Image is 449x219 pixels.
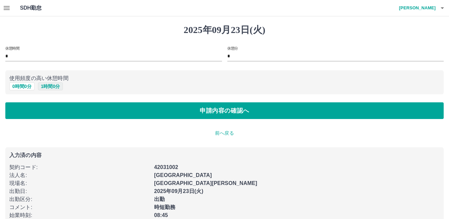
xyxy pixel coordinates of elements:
[154,164,178,170] b: 42031002
[154,196,165,202] b: 出勤
[9,195,150,203] p: 出勤区分 :
[154,188,203,194] b: 2025年09月23日(火)
[9,179,150,187] p: 現場名 :
[154,212,168,218] b: 08:45
[5,130,444,137] p: 前へ戻る
[9,153,440,158] p: 入力済の内容
[38,82,63,90] button: 1時間0分
[9,74,440,82] p: 使用頻度の高い休憩時間
[9,187,150,195] p: 出勤日 :
[5,102,444,119] button: 申請内容の確認へ
[5,24,444,36] h1: 2025年09月23日(火)
[5,46,19,51] label: 休憩時間
[9,82,35,90] button: 0時間0分
[227,46,238,51] label: 休憩分
[9,203,150,211] p: コメント :
[9,163,150,171] p: 契約コード :
[154,180,257,186] b: [GEOGRAPHIC_DATA][PERSON_NAME]
[154,172,212,178] b: [GEOGRAPHIC_DATA]
[9,171,150,179] p: 法人名 :
[154,204,176,210] b: 時短勤務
